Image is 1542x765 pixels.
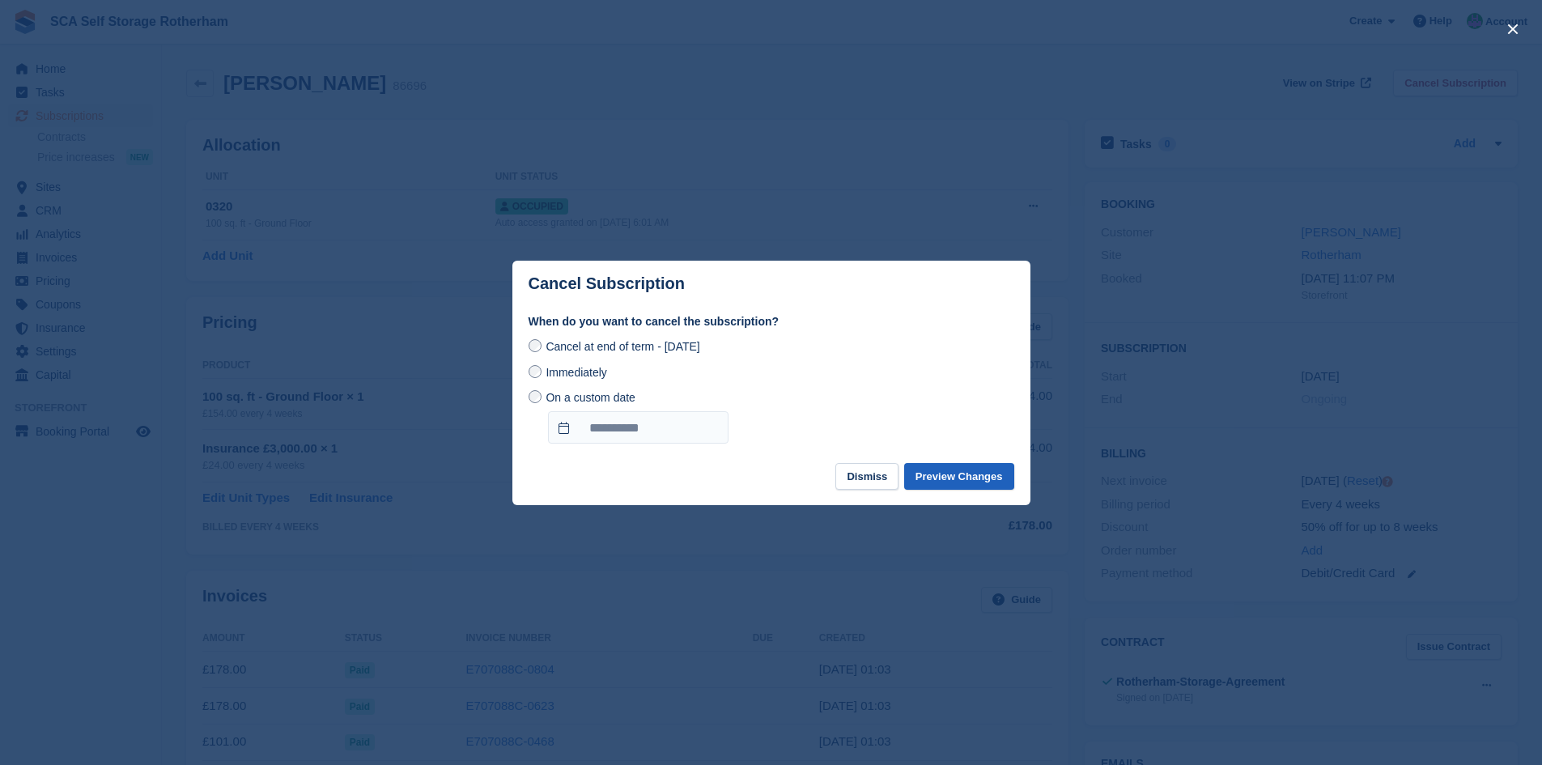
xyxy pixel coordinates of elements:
button: close [1500,16,1526,42]
span: Immediately [546,366,606,379]
p: Cancel Subscription [529,274,685,293]
button: Dismiss [835,463,898,490]
label: When do you want to cancel the subscription? [529,313,1014,330]
input: Immediately [529,365,542,378]
span: Cancel at end of term - [DATE] [546,340,699,353]
span: On a custom date [546,391,635,404]
input: On a custom date [548,411,729,444]
button: Preview Changes [904,463,1014,490]
input: On a custom date [529,390,542,403]
input: Cancel at end of term - [DATE] [529,339,542,352]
